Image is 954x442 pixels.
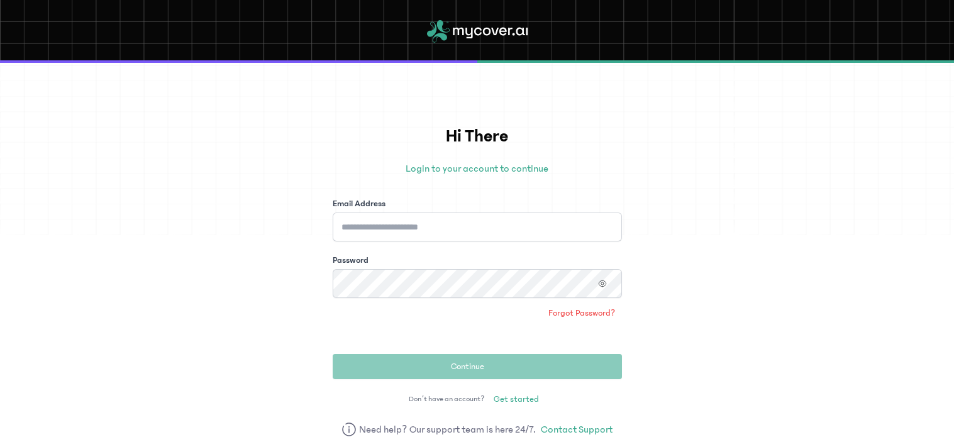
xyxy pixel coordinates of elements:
h1: Hi There [333,123,622,150]
span: Continue [451,360,484,373]
a: Get started [487,389,545,409]
label: Password [333,254,369,267]
p: Login to your account to continue [333,161,622,176]
span: Forgot Password? [548,307,615,319]
label: Email Address [333,197,385,210]
span: Get started [494,393,539,406]
button: Continue [333,354,622,379]
a: Contact Support [541,422,613,437]
a: Forgot Password? [542,303,621,323]
span: Need help? Our support team is here 24/7. [359,422,536,437]
span: Don’t have an account? [409,394,484,404]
